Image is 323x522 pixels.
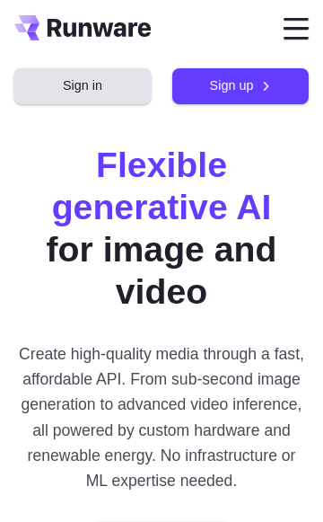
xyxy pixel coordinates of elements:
h1: for image and video [14,144,309,313]
a: Sign up [172,68,309,103]
a: Go to / [14,15,151,40]
p: Create high-quality media through a fast, affordable API. From sub-second image generation to adv... [14,341,309,493]
strong: Flexible generative AI [52,146,272,226]
a: Sign in [14,68,151,103]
